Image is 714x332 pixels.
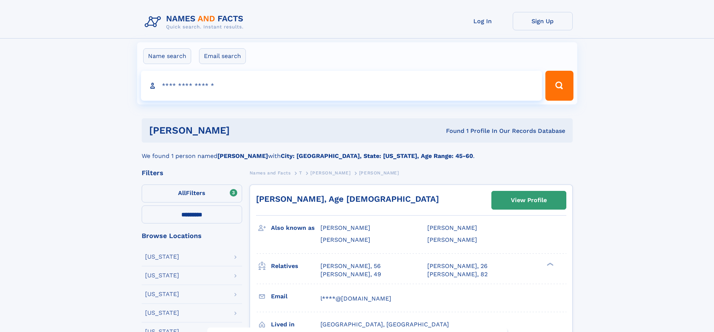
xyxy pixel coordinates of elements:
[310,168,350,177] a: [PERSON_NAME]
[511,192,547,209] div: View Profile
[142,12,250,32] img: Logo Names and Facts
[427,262,488,270] a: [PERSON_NAME], 26
[299,170,302,176] span: T
[359,170,399,176] span: [PERSON_NAME]
[545,262,554,266] div: ❯
[142,143,573,161] div: We found 1 person named with .
[250,168,291,177] a: Names and Facts
[271,318,320,331] h3: Lived in
[178,189,186,197] span: All
[145,272,179,278] div: [US_STATE]
[199,48,246,64] label: Email search
[492,191,566,209] a: View Profile
[142,185,242,202] label: Filters
[338,127,565,135] div: Found 1 Profile In Our Records Database
[320,270,381,278] a: [PERSON_NAME], 49
[320,224,370,231] span: [PERSON_NAME]
[281,152,473,159] b: City: [GEOGRAPHIC_DATA], State: [US_STATE], Age Range: 45-60
[299,168,302,177] a: T
[256,194,439,204] a: [PERSON_NAME], Age [DEMOGRAPHIC_DATA]
[320,321,449,328] span: [GEOGRAPHIC_DATA], [GEOGRAPHIC_DATA]
[545,71,573,101] button: Search Button
[310,170,350,176] span: [PERSON_NAME]
[145,291,179,297] div: [US_STATE]
[145,310,179,316] div: [US_STATE]
[142,170,242,176] div: Filters
[141,71,542,101] input: search input
[271,222,320,234] h3: Also known as
[142,232,242,239] div: Browse Locations
[271,260,320,272] h3: Relatives
[217,152,268,159] b: [PERSON_NAME]
[320,236,370,243] span: [PERSON_NAME]
[513,12,573,30] a: Sign Up
[427,236,477,243] span: [PERSON_NAME]
[427,270,488,278] a: [PERSON_NAME], 82
[149,126,338,135] h1: [PERSON_NAME]
[453,12,513,30] a: Log In
[427,224,477,231] span: [PERSON_NAME]
[271,290,320,303] h3: Email
[320,262,381,270] a: [PERSON_NAME], 56
[145,254,179,260] div: [US_STATE]
[143,48,191,64] label: Name search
